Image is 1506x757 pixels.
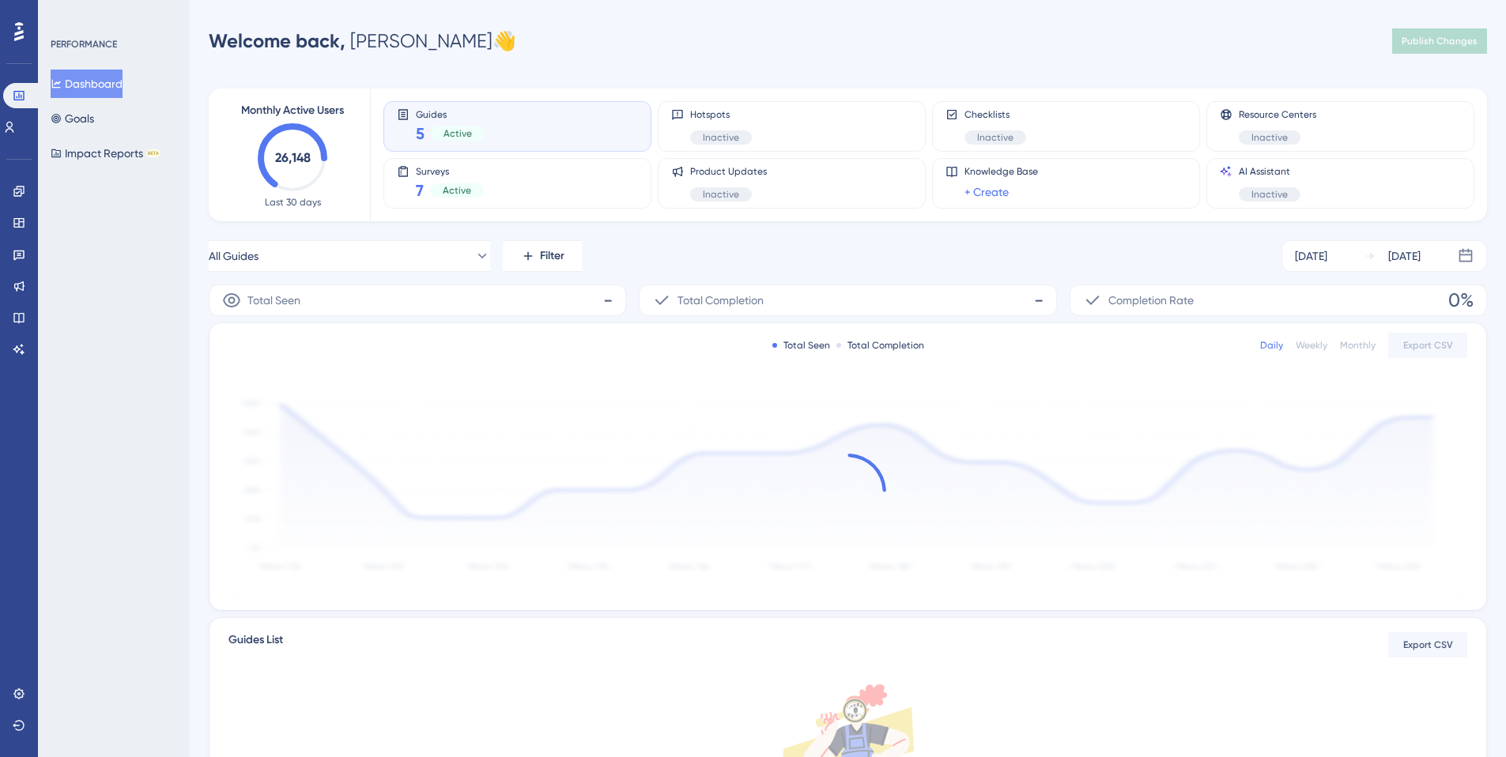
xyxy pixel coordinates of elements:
[209,247,259,266] span: All Guides
[1239,165,1300,178] span: AI Assistant
[265,196,321,209] span: Last 30 days
[540,247,564,266] span: Filter
[51,104,94,133] button: Goals
[228,631,283,659] span: Guides List
[51,70,123,98] button: Dashboard
[416,122,425,145] span: 5
[146,149,160,157] div: BETA
[703,188,739,201] span: Inactive
[209,240,490,272] button: All Guides
[275,150,311,165] text: 26,148
[1403,638,1453,651] span: Export CSV
[1251,188,1288,201] span: Inactive
[51,38,117,51] div: PERFORMANCE
[416,165,484,176] span: Surveys
[1295,247,1327,266] div: [DATE]
[1251,131,1288,144] span: Inactive
[1392,28,1487,54] button: Publish Changes
[964,165,1038,178] span: Knowledge Base
[690,165,767,178] span: Product Updates
[241,101,344,120] span: Monthly Active Users
[209,29,345,52] span: Welcome back,
[690,108,752,121] span: Hotspots
[836,339,924,352] div: Total Completion
[977,131,1013,144] span: Inactive
[964,108,1026,121] span: Checklists
[603,288,613,313] span: -
[51,139,160,168] button: Impact ReportsBETA
[416,108,485,119] span: Guides
[209,28,516,54] div: [PERSON_NAME] 👋
[443,184,471,197] span: Active
[1388,333,1467,358] button: Export CSV
[703,131,739,144] span: Inactive
[964,183,1009,201] a: + Create
[443,127,472,140] span: Active
[503,240,582,272] button: Filter
[1340,339,1376,352] div: Monthly
[1296,339,1327,352] div: Weekly
[247,291,300,310] span: Total Seen
[1239,108,1316,121] span: Resource Centers
[678,291,764,310] span: Total Completion
[1388,632,1467,657] button: Export CSV
[1108,291,1194,310] span: Completion Rate
[1402,35,1478,47] span: Publish Changes
[772,339,830,352] div: Total Seen
[1260,339,1283,352] div: Daily
[1448,288,1474,313] span: 0%
[1388,247,1421,266] div: [DATE]
[1034,288,1044,313] span: -
[416,179,424,201] span: 7
[1403,339,1453,352] span: Export CSV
